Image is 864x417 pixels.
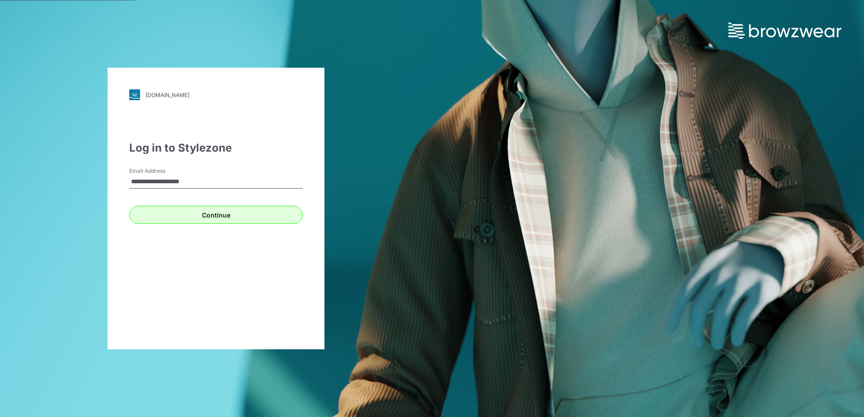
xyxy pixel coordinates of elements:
img: svg+xml;base64,PHN2ZyB3aWR0aD0iMjgiIGhlaWdodD0iMjgiIHZpZXdCb3g9IjAgMCAyOCAyOCIgZmlsbD0ibm9uZSIgeG... [129,89,140,100]
div: [DOMAIN_NAME] [146,92,189,98]
label: Email Address [129,167,193,175]
img: browzwear-logo.73288ffb.svg [728,23,841,39]
a: [DOMAIN_NAME] [129,89,303,100]
button: Continue [129,206,303,224]
div: Log in to Stylezone [129,140,303,156]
